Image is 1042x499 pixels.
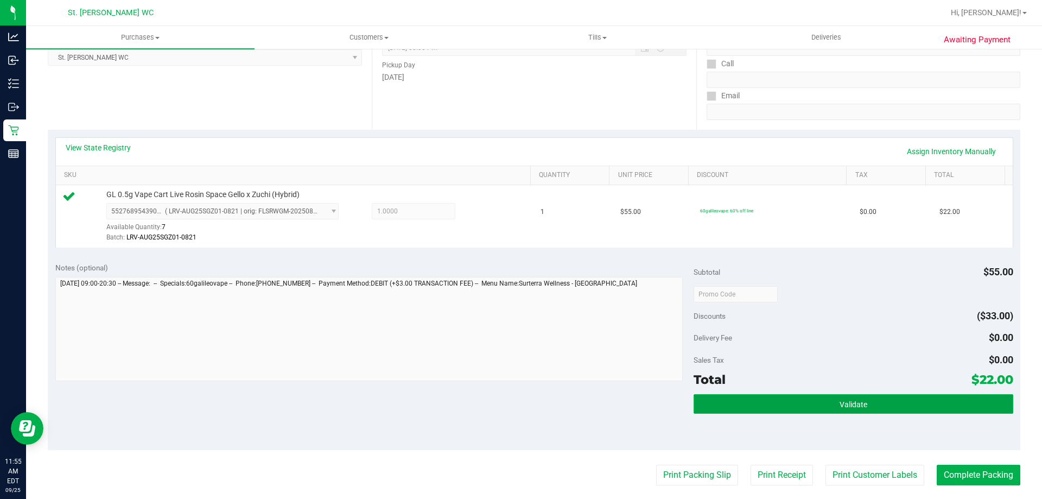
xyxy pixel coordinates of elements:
[983,266,1013,277] span: $55.00
[106,233,125,241] span: Batch:
[255,33,482,42] span: Customers
[64,171,526,180] a: SKU
[900,142,1003,161] a: Assign Inventory Manually
[694,356,724,364] span: Sales Tax
[977,310,1013,321] span: ($33.00)
[11,412,43,445] iframe: Resource center
[8,102,19,112] inline-svg: Outbound
[126,233,196,241] span: LRV-AUG25SGZ01-0821
[751,465,813,485] button: Print Receipt
[939,207,960,217] span: $22.00
[483,26,711,49] a: Tills
[697,171,842,180] a: Discount
[656,465,738,485] button: Print Packing Slip
[825,465,924,485] button: Print Customer Labels
[8,125,19,136] inline-svg: Retail
[855,171,922,180] a: Tax
[694,333,732,342] span: Delivery Fee
[484,33,711,42] span: Tills
[8,148,19,159] inline-svg: Reports
[8,78,19,89] inline-svg: Inventory
[860,207,876,217] span: $0.00
[989,354,1013,365] span: $0.00
[937,465,1020,485] button: Complete Packing
[620,207,641,217] span: $55.00
[68,8,154,17] span: St. [PERSON_NAME] WC
[255,26,483,49] a: Customers
[5,486,21,494] p: 09/25
[694,268,720,276] span: Subtotal
[382,72,686,83] div: [DATE]
[106,219,351,241] div: Available Quantity:
[26,26,255,49] a: Purchases
[707,88,740,104] label: Email
[951,8,1021,17] span: Hi, [PERSON_NAME]!
[707,72,1020,88] input: Format: (999) 999-9999
[382,60,415,70] label: Pickup Day
[971,372,1013,387] span: $22.00
[934,171,1000,180] a: Total
[694,394,1013,414] button: Validate
[694,286,778,302] input: Promo Code
[707,56,734,72] label: Call
[162,223,166,231] span: 7
[8,31,19,42] inline-svg: Analytics
[694,306,726,326] span: Discounts
[55,263,108,272] span: Notes (optional)
[694,372,726,387] span: Total
[539,171,605,180] a: Quantity
[106,190,300,200] span: GL 0.5g Vape Cart Live Rosin Space Gello x Zuchi (Hybrid)
[989,332,1013,343] span: $0.00
[5,457,21,486] p: 11:55 AM EDT
[944,34,1011,46] span: Awaiting Payment
[712,26,941,49] a: Deliveries
[541,207,544,217] span: 1
[8,55,19,66] inline-svg: Inbound
[618,171,684,180] a: Unit Price
[840,400,867,409] span: Validate
[797,33,856,42] span: Deliveries
[26,33,255,42] span: Purchases
[700,208,753,213] span: 60galileovape: 60% off line
[66,142,131,153] a: View State Registry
